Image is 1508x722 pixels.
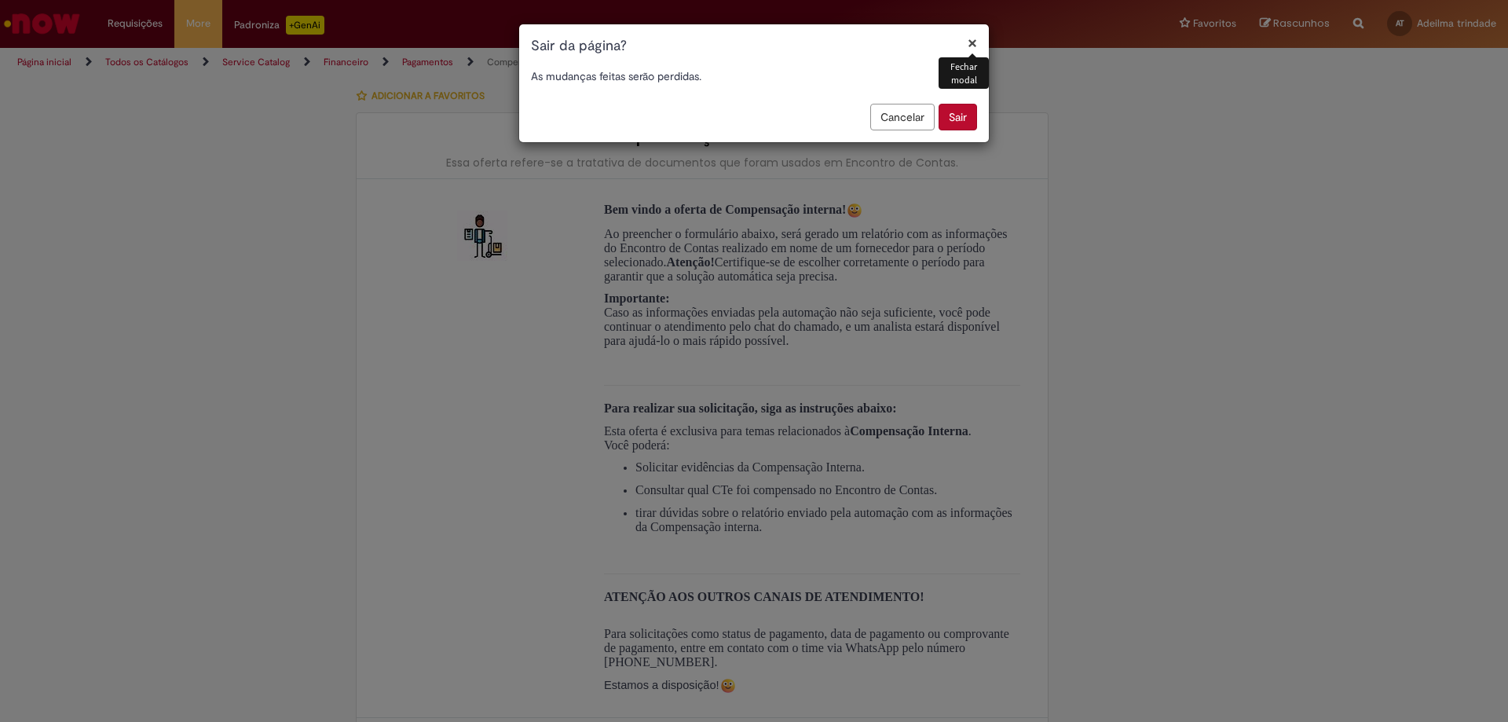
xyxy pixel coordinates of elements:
[968,35,977,51] button: Fechar modal
[870,104,935,130] button: Cancelar
[531,36,977,57] h1: Sair da página?
[939,104,977,130] button: Sair
[531,68,977,84] p: As mudanças feitas serão perdidas.
[939,57,989,89] div: Fechar modal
